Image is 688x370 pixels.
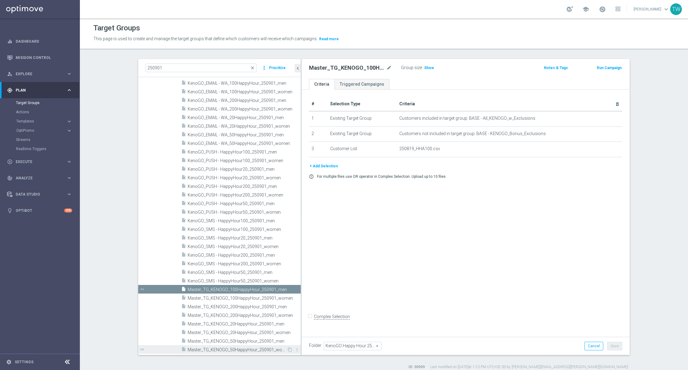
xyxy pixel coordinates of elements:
[188,321,301,327] span: Master_TG_KENOGO_20HappyHour_250901_men
[188,347,287,352] span: Master_TG_KENOGO_50HappyHour_250901_women
[7,88,66,93] div: Plan
[188,210,301,215] span: KenoGO_PUSH - HappyHour50_250901_women
[430,364,628,370] label: Last modified on [DATE] at 1:23 PM UTC+02:00 by [PERSON_NAME][EMAIL_ADDRESS][PERSON_NAME][DOMAIN_...
[295,347,299,352] i: more_vert
[188,98,301,103] span: KenoGO_EMAIL - WA_200HappyHour_250901_men
[670,3,682,15] div: TW
[16,119,72,124] button: Templates keyboard_arrow_right
[7,49,72,66] div: Mission Control
[188,115,301,120] span: KenoGO_EMAIL - WA_20HappyHour_250901_men
[188,278,301,284] span: KenoGO_SMS - HappyHour50_250901_women
[188,158,301,163] span: KenoGO_PUSH - HappyHour100_250901_women
[633,5,670,14] a: [PERSON_NAME]keyboard_arrow_down
[16,128,72,133] div: OptiPromo keyboard_arrow_right
[309,343,321,348] label: Folder
[181,295,186,302] i: insert_drive_file
[181,226,186,233] i: insert_drive_file
[7,88,72,93] div: gps_fixed Plan keyboard_arrow_right
[7,176,72,181] div: track_changes Analyze keyboard_arrow_right
[188,150,301,155] span: KenoGO_PUSH - HappyHour100_250901_men
[309,127,328,142] td: 2
[188,141,301,146] span: KenoGO_EMAIL - WA_50HappyHour_250901_women
[543,64,569,71] button: Notes & Tags
[408,364,425,370] label: ID: 30909
[295,64,301,72] button: chevron_left
[7,159,72,164] button: play_circle_outline Execute keyboard_arrow_right
[16,100,64,105] a: Target Groups
[16,126,79,135] div: OptiPromo
[7,202,72,219] div: Optibot
[188,218,301,224] span: KenoGO_SMS - HappyHour100_250901_men
[268,64,287,72] button: Prioritize
[250,65,255,70] span: close
[66,119,72,124] i: keyboard_arrow_right
[386,64,392,72] i: mode_edit
[188,201,301,206] span: KenoGO_PUSH - HappyHour50_250901_men
[7,72,72,76] button: person_search Explore keyboard_arrow_right
[399,146,440,151] span: 250819_HHA100.csv
[181,192,186,199] i: insert_drive_file
[7,208,72,213] button: lightbulb Optibot +10
[7,39,72,44] button: equalizer Dashboard
[295,65,301,71] i: chevron_left
[596,64,622,71] button: Run Campaign
[663,6,670,13] span: keyboard_arrow_down
[181,183,186,190] i: insert_drive_file
[16,176,66,180] span: Analyze
[181,201,186,208] i: insert_drive_file
[7,71,66,77] div: Explore
[309,142,328,157] td: 3
[181,304,186,311] i: insert_drive_file
[181,209,186,216] i: insert_drive_file
[181,321,186,328] i: insert_drive_file
[399,131,546,136] span: Customers not included in target group: BASE - KENOGO_Bonus_Exclusions
[16,88,66,92] span: Plan
[16,144,79,154] div: Realtime Triggers
[181,286,186,294] i: insert_drive_file
[181,97,186,104] i: insert_drive_file
[328,127,397,142] td: Existing Target Group
[328,111,397,127] td: Existing Target Group
[93,36,318,41] span: This page is used to create and manage the target groups that define which customers will receive...
[328,142,397,157] td: Customer List
[7,88,13,93] i: gps_fixed
[16,119,66,123] div: Templates
[188,193,301,198] span: KenoGO_PUSH - HappyHour200_250901_women
[7,55,72,60] div: Mission Control
[188,124,301,129] span: KenoGO_EMAIL - WA_20HappyHour_250901_women
[7,39,13,44] i: equalizer
[181,252,186,259] i: insert_drive_file
[7,159,13,165] i: play_circle_outline
[584,342,603,350] button: Cancel
[16,137,64,142] a: Streams
[16,117,79,126] div: Templates
[261,64,267,72] i: more_vert
[93,24,140,33] h1: Target Groups
[64,208,72,212] div: +10
[7,71,13,77] i: person_search
[399,101,415,106] span: Criteria
[181,80,186,87] i: insert_drive_file
[424,66,434,70] span: Show
[181,175,186,182] i: insert_drive_file
[7,208,13,213] i: lightbulb
[188,261,301,267] span: KenoGO_SMS - HappyHour200_250901_women
[181,243,186,251] i: insert_drive_file
[309,174,314,179] i: error_outline
[188,339,301,344] span: Master_TG_KENOGO_50HappyHour_250901_men
[181,166,186,173] i: insert_drive_file
[16,160,66,164] span: Execute
[66,159,72,165] i: keyboard_arrow_right
[188,270,301,275] span: KenoGO_SMS - HappyHour50_250901_men
[16,49,72,66] a: Mission Control
[309,64,385,72] h2: Master_TG_KENOGO_100HappyHour_250901_men
[188,296,301,301] span: Master_TG_KENOGO_100HappyHour_250901_women
[188,175,301,181] span: KenoGO_PUSH - HappyHour20_250901_women
[7,192,72,197] button: Data Studio keyboard_arrow_right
